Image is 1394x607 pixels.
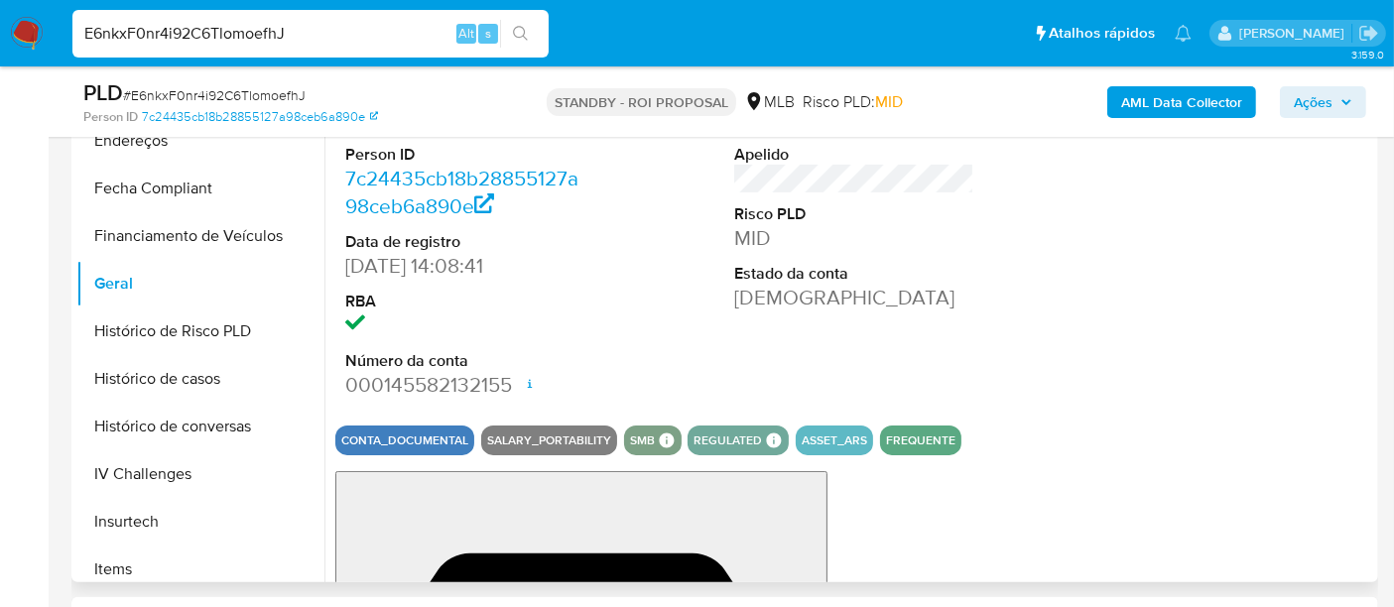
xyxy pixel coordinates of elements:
[547,88,736,116] p: STANDBY - ROI PROPOSAL
[76,165,324,212] button: Fecha Compliant
[458,24,474,43] span: Alt
[1107,86,1256,118] button: AML Data Collector
[142,108,378,126] a: 7c24435cb18b28855127a98ceb6a890e
[1280,86,1366,118] button: Ações
[345,164,578,220] a: 7c24435cb18b28855127a98ceb6a890e
[734,263,974,285] dt: Estado da conta
[500,20,541,48] button: search-icon
[734,284,974,311] dd: [DEMOGRAPHIC_DATA]
[76,450,324,498] button: IV Challenges
[123,85,306,105] span: # E6nkxF0nr4i92C6TlomoefhJ
[734,224,974,252] dd: MID
[76,355,324,403] button: Histórico de casos
[72,21,549,47] input: Pesquise usuários ou casos...
[345,350,585,372] dt: Número da conta
[345,231,585,253] dt: Data de registro
[76,260,324,307] button: Geral
[76,546,324,593] button: Items
[83,76,123,108] b: PLD
[345,371,585,399] dd: 000145582132155
[734,203,974,225] dt: Risco PLD
[803,91,903,113] span: Risco PLD:
[1358,23,1379,44] a: Sair
[345,291,585,312] dt: RBA
[485,24,491,43] span: s
[744,91,795,113] div: MLB
[76,117,324,165] button: Endereços
[345,144,585,166] dt: Person ID
[76,403,324,450] button: Histórico de conversas
[76,212,324,260] button: Financiamento de Veículos
[1049,23,1155,44] span: Atalhos rápidos
[1294,86,1332,118] span: Ações
[76,498,324,546] button: Insurtech
[1351,47,1384,62] span: 3.159.0
[76,307,324,355] button: Histórico de Risco PLD
[1239,24,1351,43] p: renato.lopes@mercadopago.com.br
[1121,86,1242,118] b: AML Data Collector
[345,252,585,280] dd: [DATE] 14:08:41
[83,108,138,126] b: Person ID
[875,90,903,113] span: MID
[1175,25,1192,42] a: Notificações
[734,144,974,166] dt: Apelido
